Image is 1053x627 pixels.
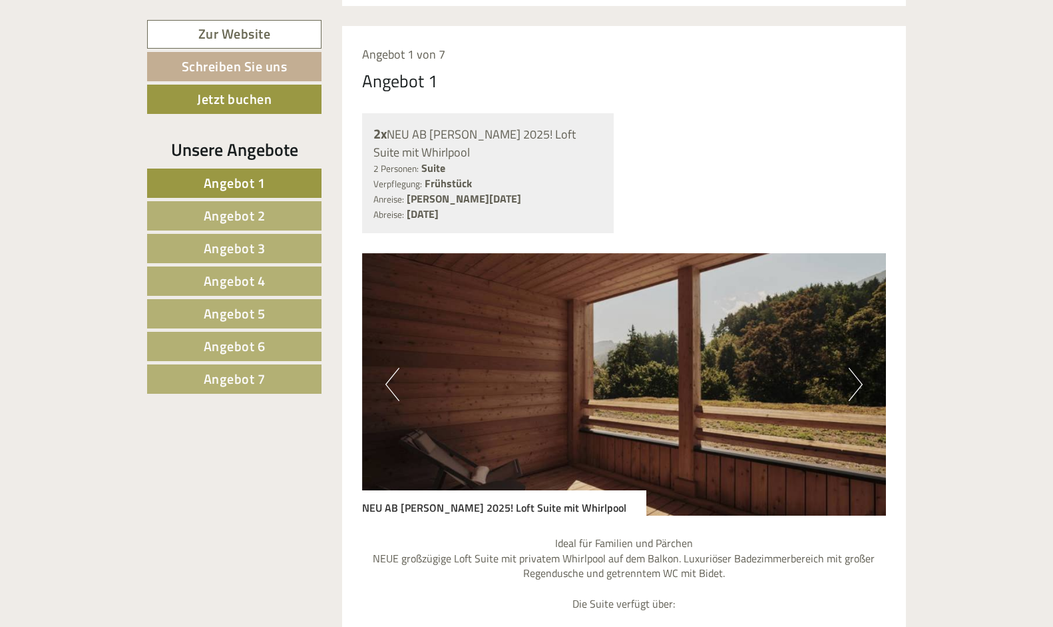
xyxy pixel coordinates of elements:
b: [PERSON_NAME][DATE] [407,191,521,207]
b: Frühstück [425,175,472,191]
div: Unsere Angebote [147,137,321,162]
span: Angebot 1 [204,173,266,193]
span: Angebot 3 [204,238,266,259]
span: Angebot 4 [204,271,266,291]
a: Zur Website [147,20,321,49]
b: Suite [421,160,445,176]
img: image [362,253,887,516]
small: 2 Personen: [373,162,419,175]
span: Angebot 1 von 7 [362,45,445,63]
button: Next [849,368,863,401]
small: Anreise: [373,193,404,206]
span: Angebot 2 [204,205,266,226]
small: Verpflegung: [373,177,422,191]
b: [DATE] [407,206,439,222]
a: Schreiben Sie uns [147,52,321,81]
div: NEU AB [PERSON_NAME] 2025! Loft Suite mit Whirlpool [362,490,646,516]
b: 2x [373,123,387,144]
small: Abreise: [373,208,404,221]
span: Angebot 6 [204,336,266,356]
div: NEU AB [PERSON_NAME] 2025! Loft Suite mit Whirlpool [373,125,603,161]
div: Angebot 1 [362,69,438,93]
span: Angebot 7 [204,368,266,389]
span: Angebot 5 [204,303,266,324]
button: Previous [385,368,399,401]
a: Jetzt buchen [147,85,321,114]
